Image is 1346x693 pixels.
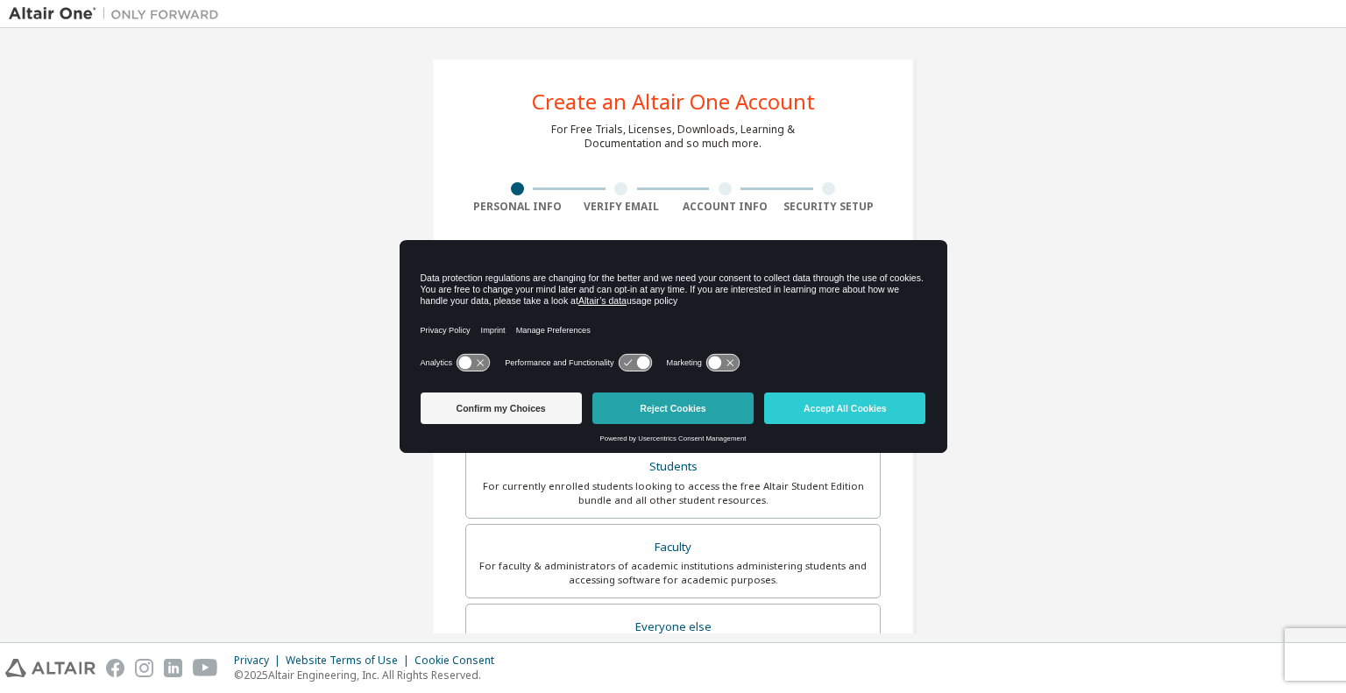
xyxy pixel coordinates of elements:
p: © 2025 Altair Engineering, Inc. All Rights Reserved. [234,668,505,682]
div: Verify Email [570,200,674,214]
img: altair_logo.svg [5,659,96,677]
img: Altair One [9,5,228,23]
div: For Free Trials, Licenses, Downloads, Learning & Documentation and so much more. [551,123,795,151]
div: Website Terms of Use [286,654,414,668]
img: instagram.svg [135,659,153,677]
div: Privacy [234,654,286,668]
div: For currently enrolled students looking to access the free Altair Student Edition bundle and all ... [477,479,869,507]
div: Everyone else [477,615,869,640]
img: facebook.svg [106,659,124,677]
div: Account Info [673,200,777,214]
img: linkedin.svg [164,659,182,677]
div: Personal Info [465,200,570,214]
div: Create an Altair One Account [532,91,815,112]
div: Cookie Consent [414,654,505,668]
div: Faculty [477,535,869,560]
div: For faculty & administrators of academic institutions administering students and accessing softwa... [477,559,869,587]
div: Students [477,455,869,479]
img: youtube.svg [193,659,218,677]
div: Security Setup [777,200,882,214]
